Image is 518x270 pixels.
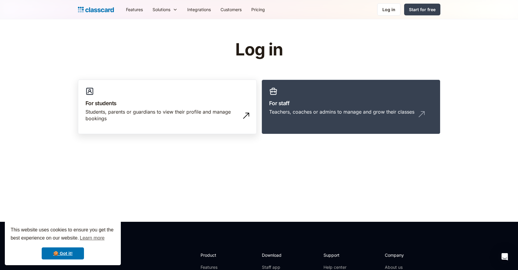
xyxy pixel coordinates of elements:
h2: Support [323,252,348,258]
h2: Download [262,252,287,258]
h3: For students [85,99,249,107]
h2: Product [201,252,233,258]
div: Students, parents or guardians to view their profile and manage bookings [85,108,237,122]
div: cookieconsent [5,221,121,265]
a: For staffTeachers, coaches or admins to manage and grow their classes [262,80,440,134]
div: Teachers, coaches or admins to manage and grow their classes [269,108,414,115]
div: Solutions [148,3,182,16]
a: For studentsStudents, parents or guardians to view their profile and manage bookings [78,80,257,134]
a: dismiss cookie message [42,247,84,259]
a: Start for free [404,4,440,15]
h2: Company [385,252,425,258]
a: Pricing [246,3,270,16]
a: Features [121,3,148,16]
h3: For staff [269,99,433,107]
div: Solutions [153,6,170,13]
h1: Log in [163,40,355,59]
div: Start for free [409,6,436,13]
a: learn more about cookies [79,234,105,243]
div: Log in [382,6,395,13]
a: home [78,5,114,14]
div: Open Intercom Messenger [497,250,512,264]
a: Customers [216,3,246,16]
a: Integrations [182,3,216,16]
span: This website uses cookies to ensure you get the best experience on our website. [11,226,115,243]
a: Log in [377,3,401,16]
